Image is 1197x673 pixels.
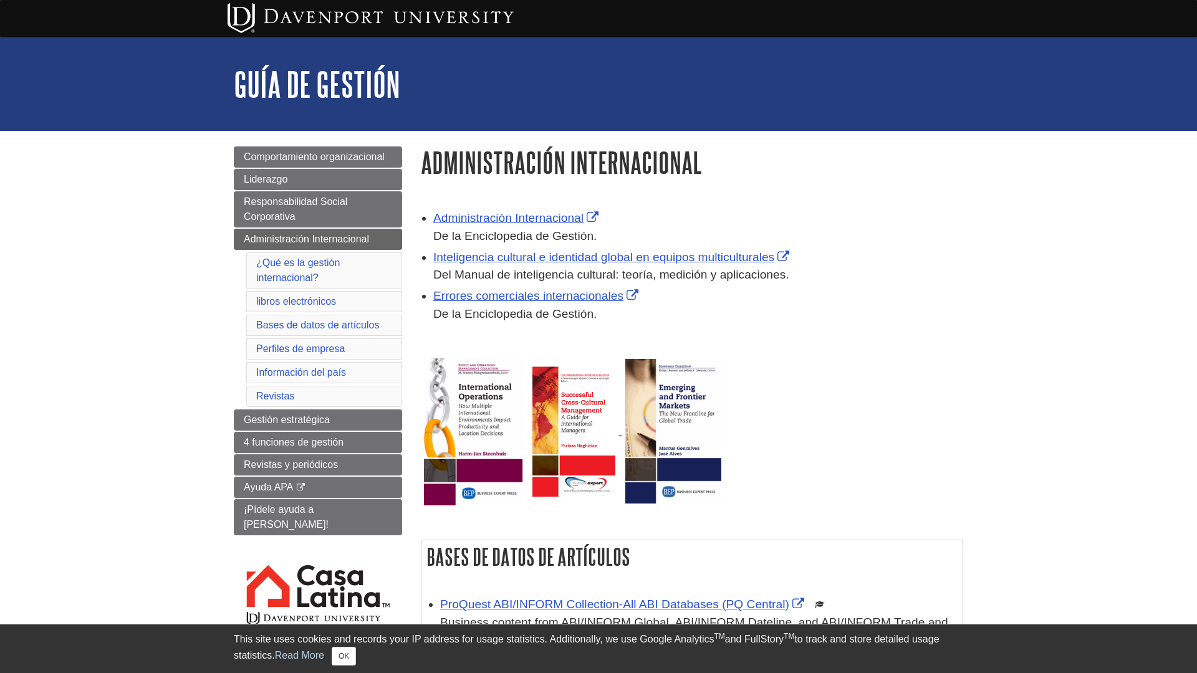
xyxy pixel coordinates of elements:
[244,234,369,244] span: Administración Internacional
[234,169,402,190] a: Liderazgo
[433,251,792,264] a: Link opens in new window
[815,599,825,609] img: Scholarly or Peer Reviewed
[433,211,602,224] a: Link opens in new window
[421,146,963,178] h1: Administración Internacional
[256,391,294,401] a: Revistas
[234,477,402,498] a: Ayuda APA
[244,437,344,447] span: 4 funciones de gestión
[244,459,338,470] span: Revistas y periódicos
[714,632,724,641] sup: TM
[234,65,400,103] a: Guía de Gestión
[234,432,402,453] a: 4 funciones de gestión
[244,151,385,162] span: Comportamiento organizacional
[784,632,794,641] sup: TM
[244,196,347,222] span: Responsabilidad Social Corporativa
[234,499,402,535] a: ¡Pídele ayuda a [PERSON_NAME]!
[275,650,324,661] a: Read More
[234,409,402,431] a: Gestión estratégica
[234,146,402,168] a: Comportamiento organizacional
[256,296,336,307] a: libros electrónicos
[244,482,293,492] span: Ayuda APA
[244,504,329,530] span: ¡Pídele ayuda a [PERSON_NAME]!
[440,614,956,650] p: Business content from ABI/INFORM Global, ABI/INFORM Dateline, and ABI/INFORM Trade and Industry d...
[256,257,340,283] a: ¿Qué es la gestión internacional?
[256,320,379,330] a: Bases de datos de artículos
[234,632,963,666] div: This site uses cookies and records your IP address for usage statistics. Additionally, we use Goo...
[332,647,356,666] button: Close
[440,598,807,611] a: Link opens in new window
[433,227,963,246] div: De la Enciclopedia de Gestión.
[433,305,963,323] div: De la Enciclopedia de Gestión.
[433,266,963,284] div: Del Manual de inteligencia cultural: teoría, medición y aplicaciones.
[433,289,642,302] a: Link opens in new window
[234,146,402,649] div: Guide Page Menu
[234,454,402,475] a: Revistas y periódicos
[244,174,287,184] span: Liderazgo
[234,191,402,227] a: Responsabilidad Social Corporativa
[421,540,963,573] h2: Bases de datos de artículos
[244,414,330,425] span: Gestión estratégica
[256,343,345,354] a: Perfiles de empresa
[234,229,402,250] a: Administración Internacional
[256,367,346,378] a: Información del país
[228,3,514,33] img: Davenport University
[296,484,306,492] i: This link opens in a new window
